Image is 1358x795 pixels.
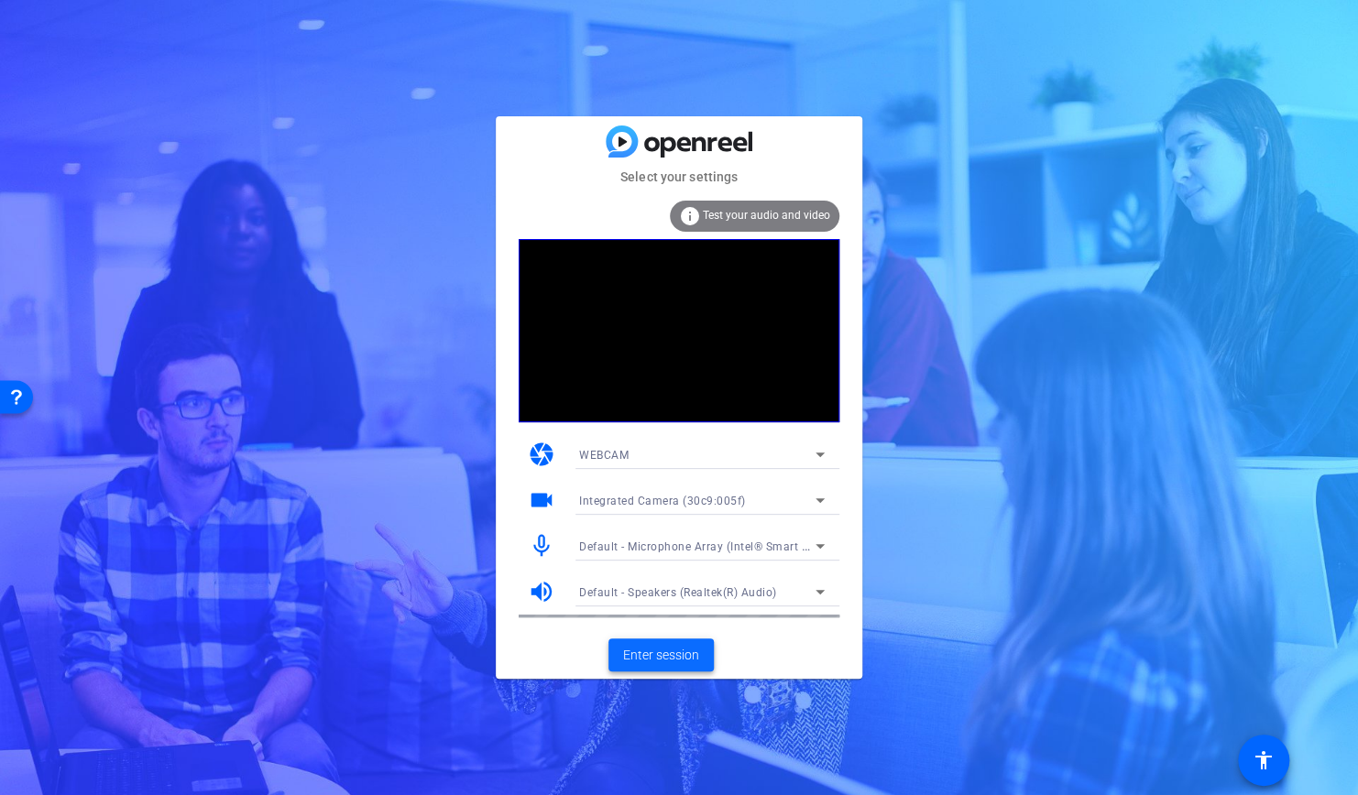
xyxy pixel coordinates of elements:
button: Enter session [608,638,714,671]
span: Test your audio and video [703,209,830,222]
mat-icon: info [679,205,701,227]
span: Enter session [623,646,699,665]
mat-icon: accessibility [1253,749,1275,771]
mat-icon: mic_none [528,532,555,560]
span: Integrated Camera (30c9:005f) [579,495,746,507]
span: WEBCAM [579,449,629,462]
mat-card-subtitle: Select your settings [496,167,862,187]
mat-icon: videocam [528,486,555,514]
span: Default - Microphone Array (Intel® Smart Sound Technology for Digital Microphones) [579,539,1034,553]
mat-icon: camera [528,441,555,468]
span: Default - Speakers (Realtek(R) Audio) [579,586,777,599]
mat-icon: volume_up [528,578,555,605]
img: blue-gradient.svg [606,125,752,158]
